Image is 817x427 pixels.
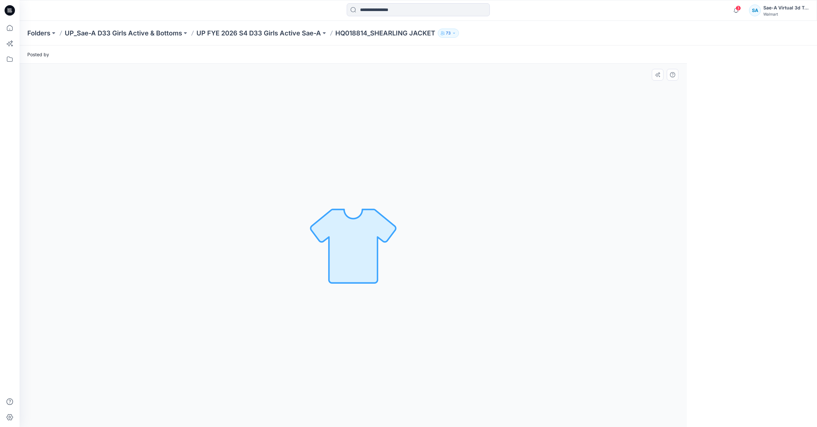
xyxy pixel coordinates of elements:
a: UP FYE 2026 S4 D33 Girls Active Sae-A [196,29,321,38]
p: 73 [446,30,451,37]
button: 73 [438,29,459,38]
div: Walmart [763,12,809,17]
a: UP_Sae-A D33 Girls Active & Bottoms [65,29,182,38]
span: 3 [736,6,741,11]
a: Folders [27,29,50,38]
span: Posted by [27,51,49,58]
div: Sae-A Virtual 3d Team [763,4,809,12]
img: No Outline [308,200,399,291]
div: SA [749,5,761,16]
p: HQ018814_SHEARLING JACKET [335,29,435,38]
